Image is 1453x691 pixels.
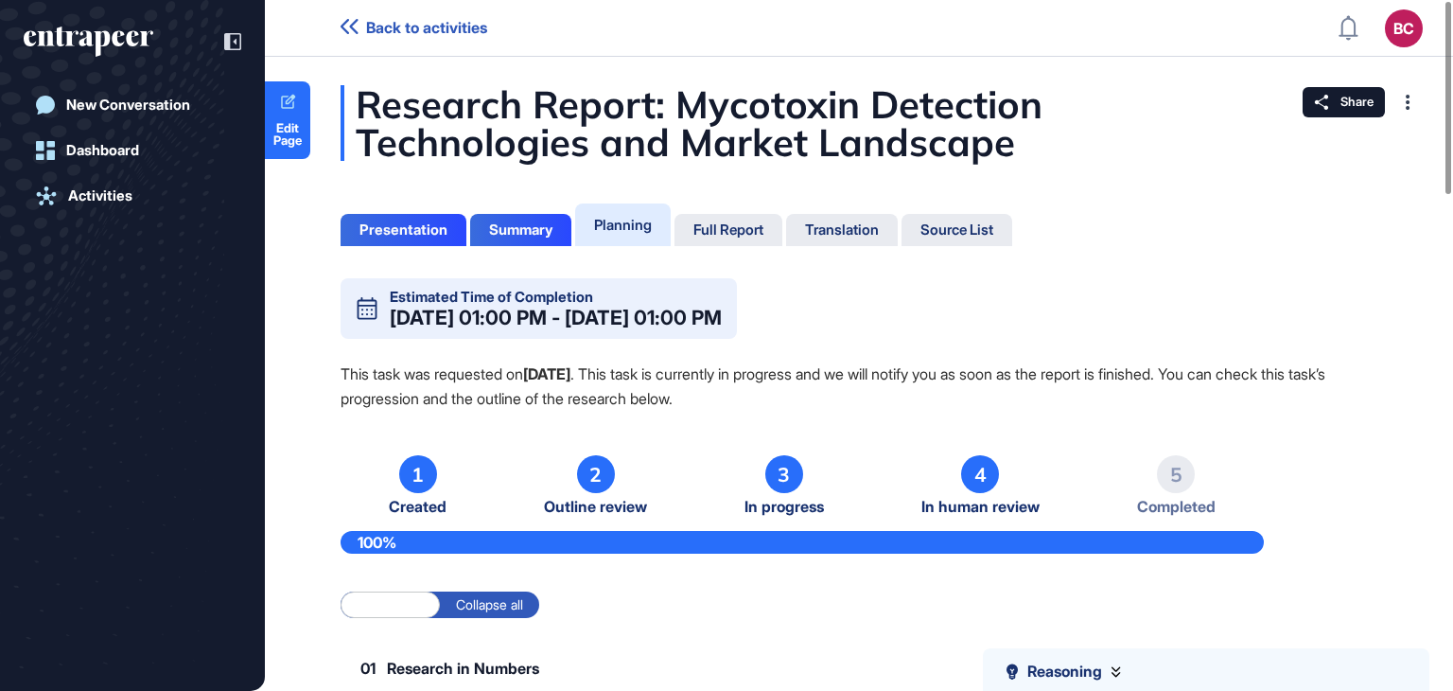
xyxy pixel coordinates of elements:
[961,455,999,493] div: 4
[390,308,722,328] div: [DATE] 01:00 PM - [DATE] 01:00 PM
[744,498,824,516] span: In progress
[341,19,487,37] a: Back to activities
[693,221,763,239] div: Full Report
[765,455,803,493] div: 3
[341,531,1264,554] div: 100%
[265,122,310,147] span: Edit Page
[359,221,447,239] div: Presentation
[594,216,652,234] div: Planning
[544,498,647,516] span: Outline review
[66,97,190,114] div: New Conversation
[265,81,310,159] a: Edit Page
[68,187,132,204] div: Activities
[390,290,593,304] div: Estimated Time of Completion
[24,177,241,215] a: Activities
[440,592,539,618] label: Collapse all
[577,455,615,493] div: 2
[399,455,437,493] div: 1
[66,142,139,159] div: Dashboard
[1340,95,1374,110] span: Share
[24,86,241,124] a: New Conversation
[920,221,993,239] div: Source List
[805,221,879,239] div: Translation
[389,498,446,516] span: Created
[921,498,1040,516] span: In human review
[341,85,1377,161] div: Research Report: Mycotoxin Detection Technologies and Market Landscape
[366,19,487,37] span: Back to activities
[1137,498,1216,516] span: Completed
[489,221,552,239] div: Summary
[1385,9,1423,47] button: BC
[1027,663,1102,681] span: Reasoning
[523,364,570,383] strong: [DATE]
[360,661,376,676] span: 01
[387,661,539,676] span: Research in Numbers
[341,362,1377,411] p: This task was requested on . This task is currently in progress and we will notify you as soon as...
[24,132,241,169] a: Dashboard
[341,592,440,618] label: Expand all
[24,27,153,57] div: entrapeer-logo
[1157,455,1195,493] div: 5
